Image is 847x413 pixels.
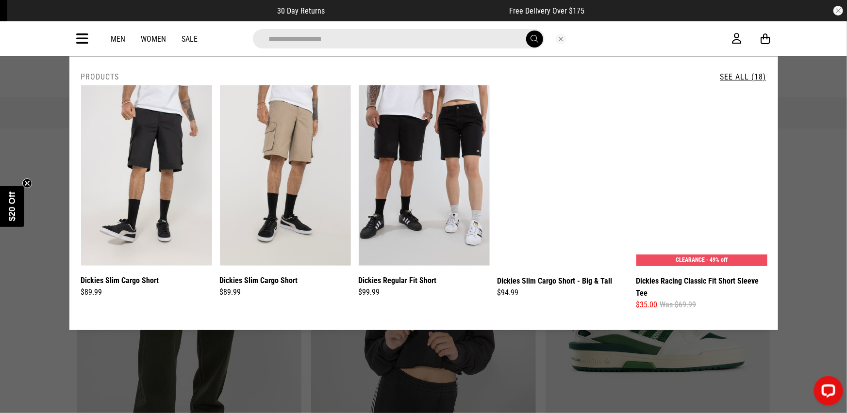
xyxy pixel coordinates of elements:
[22,178,32,188] button: Close teaser
[676,256,705,263] span: CLEARANCE
[806,372,847,413] iframe: LiveChat chat widget
[636,275,767,299] a: Dickies Racing Classic Fit Short Sleeve Tee
[81,72,119,81] h2: Products
[660,299,697,311] span: Was $69.99
[81,274,159,286] a: Dickies Slim Cargo Short
[81,85,212,266] img: Dickies Slim Cargo Short in Black
[720,72,766,81] a: See All (18)
[636,299,658,311] span: $35.00
[111,34,126,44] a: Men
[556,33,566,44] button: Close search
[182,34,198,44] a: Sale
[706,256,728,263] span: - 49% off
[220,85,351,266] img: Dickies Slim Cargo Short in Brown
[359,85,490,266] img: Dickies Regular Fit Short in Black
[359,274,437,286] a: Dickies Regular Fit Short
[141,34,166,44] a: Women
[498,287,629,299] div: $94.99
[220,286,351,298] div: $89.99
[636,85,767,266] img: Dickies Racing Classic Fit Short Sleeve Tee in Black
[220,274,298,286] a: Dickies Slim Cargo Short
[359,286,490,298] div: $99.99
[81,286,212,298] div: $89.99
[7,191,17,221] span: $20 Off
[344,6,490,16] iframe: Customer reviews powered by Trustpilot
[498,85,629,266] img: Dickies Slim Cargo Short - Big & Tall in Black
[509,6,584,16] span: Free Delivery Over $175
[498,275,613,287] a: Dickies Slim Cargo Short - Big & Tall
[277,6,325,16] span: 30 Day Returns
